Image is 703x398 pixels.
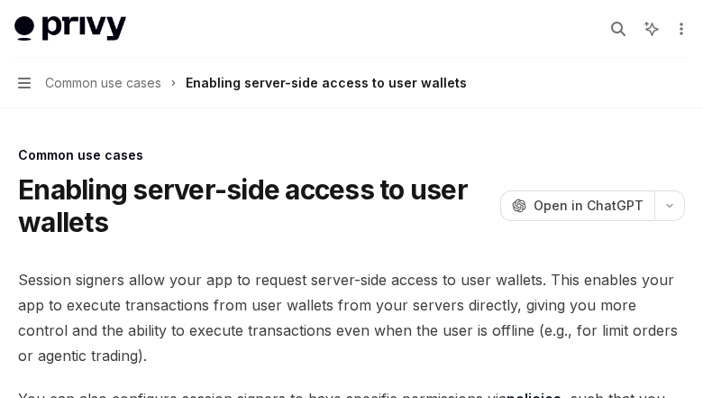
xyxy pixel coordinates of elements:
[186,72,467,94] div: Enabling server-side access to user wallets
[534,197,644,215] span: Open in ChatGPT
[18,267,685,368] span: Session signers allow your app to request server-side access to user wallets. This enables your a...
[18,146,685,164] div: Common use cases
[18,173,493,238] h1: Enabling server-side access to user wallets
[14,16,126,42] img: light logo
[45,72,161,94] span: Common use cases
[500,190,654,221] button: Open in ChatGPT
[671,16,689,42] button: More actions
